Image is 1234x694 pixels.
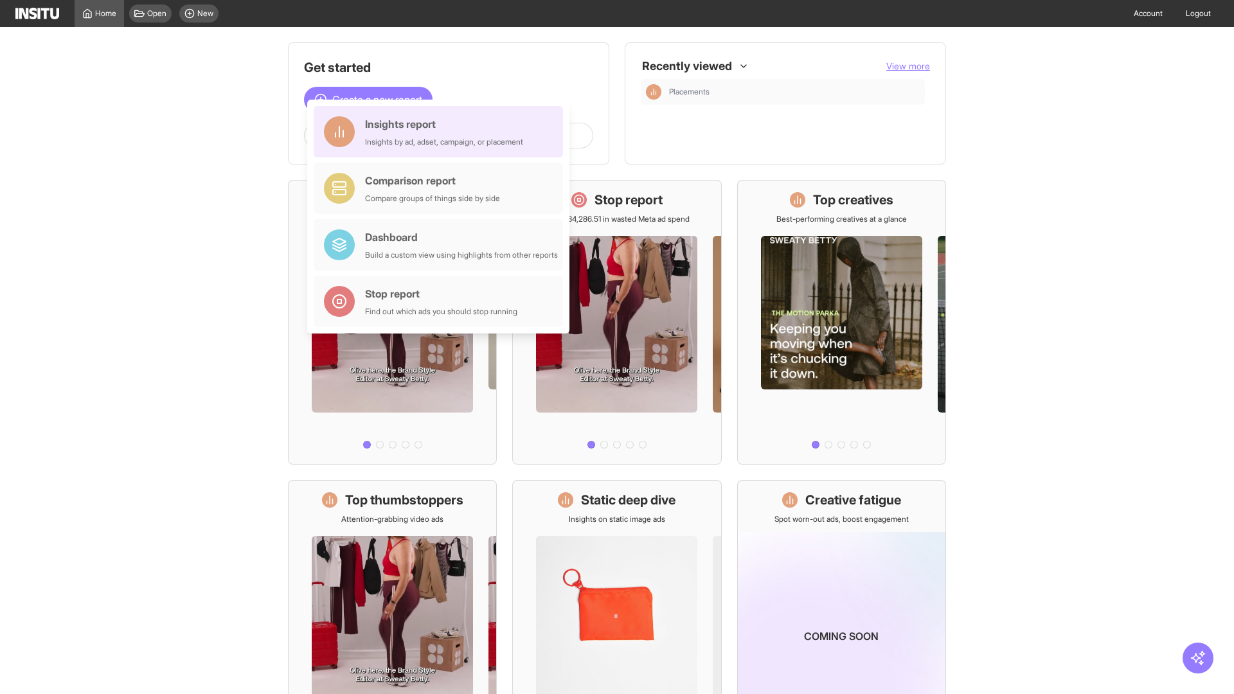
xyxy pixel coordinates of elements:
[886,60,930,71] span: View more
[341,514,443,524] p: Attention-grabbing video ads
[197,8,213,19] span: New
[569,514,665,524] p: Insights on static image ads
[365,307,517,317] div: Find out which ads you should stop running
[147,8,166,19] span: Open
[813,191,893,209] h1: Top creatives
[365,250,558,260] div: Build a custom view using highlights from other reports
[304,87,433,112] button: Create a new report
[15,8,59,19] img: Logo
[365,229,558,245] div: Dashboard
[365,173,500,188] div: Comparison report
[365,286,517,301] div: Stop report
[776,214,907,224] p: Best-performing creatives at a glance
[332,92,422,107] span: Create a new report
[595,191,663,209] h1: Stop report
[581,491,675,509] h1: Static deep dive
[886,60,930,73] button: View more
[365,137,523,147] div: Insights by ad, adset, campaign, or placement
[544,214,690,224] p: Save £34,286.51 in wasted Meta ad spend
[669,87,710,97] span: Placements
[365,116,523,132] div: Insights report
[737,180,946,465] a: Top creativesBest-performing creatives at a glance
[288,180,497,465] a: What's live nowSee all active ads instantly
[646,84,661,100] div: Insights
[95,8,116,19] span: Home
[512,180,721,465] a: Stop reportSave £34,286.51 in wasted Meta ad spend
[365,193,500,204] div: Compare groups of things side by side
[304,58,593,76] h1: Get started
[345,491,463,509] h1: Top thumbstoppers
[669,87,920,97] span: Placements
